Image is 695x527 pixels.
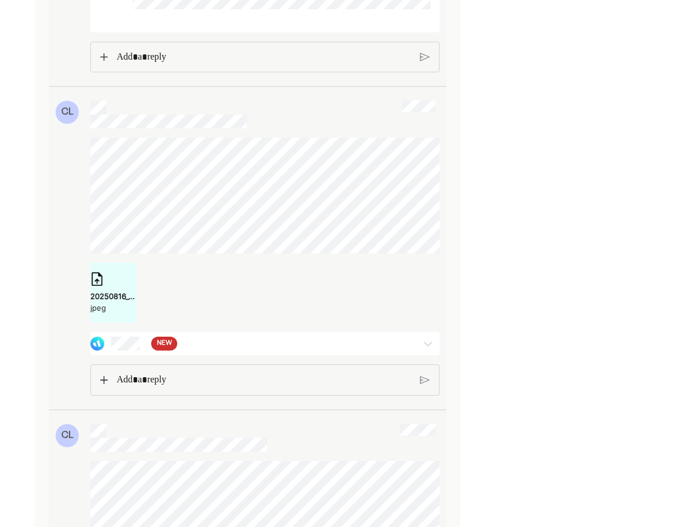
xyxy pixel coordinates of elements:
div: Rich Text Editor. Editing area: main [111,42,417,72]
div: jpeg [90,302,137,314]
div: Rich Text Editor. Editing area: main [111,365,417,395]
div: CL [56,101,79,124]
div: 20250816_164341.jpg [90,290,137,302]
div: CL [56,424,79,447]
span: NEW [157,338,172,349]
